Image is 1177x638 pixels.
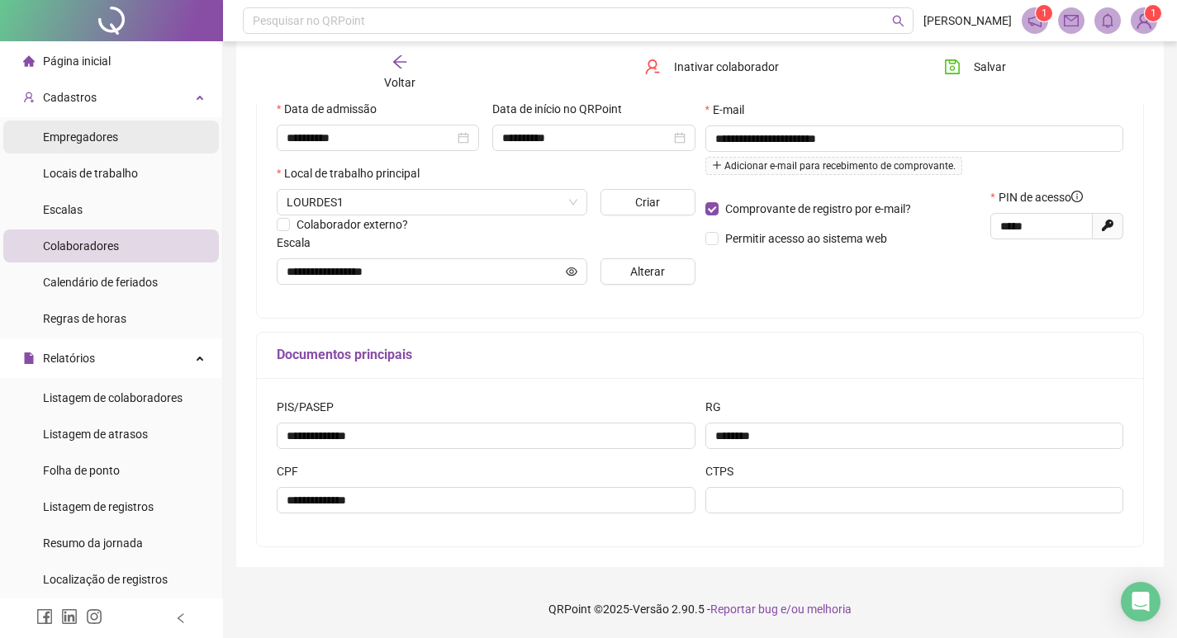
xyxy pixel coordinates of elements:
sup: 1 [1036,5,1052,21]
span: Colaboradores [43,239,119,253]
span: Voltar [384,76,415,89]
h5: Documentos principais [277,345,1123,365]
label: Data de admissão [277,100,387,118]
span: save [944,59,961,75]
label: CPF [277,462,309,480]
span: plus [712,160,722,170]
span: Comprovante de registro por e-mail? [725,202,911,215]
span: Escalas [43,203,83,216]
span: linkedin [61,608,78,625]
span: Reportar bug e/ou melhoria [710,603,852,616]
span: Página inicial [43,54,111,68]
span: PIN de acesso [999,188,1083,206]
span: mail [1064,13,1079,28]
span: [PERSON_NAME] [923,12,1012,30]
span: RUA BERNARDO GUIMARAES 1571 - LOURDES [287,190,577,215]
span: Calendário de feriados [43,276,158,289]
footer: QRPoint © 2025 - 2.90.5 - [223,580,1177,638]
label: Data de início no QRPoint [492,100,633,118]
span: Locais de trabalho [43,167,138,180]
label: E-mail [705,101,755,119]
span: Criar [635,193,660,211]
button: Criar [600,189,695,215]
span: Listagem de atrasos [43,428,148,441]
span: Folha de ponto [43,464,120,477]
span: eye [566,266,577,277]
span: bell [1100,13,1115,28]
div: Open Intercom Messenger [1121,582,1160,621]
span: Resumo da jornada [43,536,143,550]
span: facebook [36,608,53,625]
button: Inativar colaborador [632,54,791,80]
span: Salvar [974,58,1006,76]
span: file [23,352,35,363]
sup: Atualize o seu contato no menu Meus Dados [1145,5,1161,21]
span: Alterar [630,262,665,281]
label: PIS/PASEP [277,398,344,416]
label: Local de trabalho principal [277,164,430,182]
span: Versão [633,603,669,616]
span: 1 [1151,7,1156,19]
button: Salvar [932,54,1018,80]
span: Adicionar e-mail para recebimento de comprovante. [705,157,962,175]
span: Localização de registros [43,573,168,586]
span: user-delete [644,59,661,75]
span: info-circle [1071,191,1083,202]
span: arrow-left [392,54,408,70]
span: instagram [86,608,102,625]
span: search [892,15,904,27]
span: 1 [1042,7,1047,19]
span: Relatórios [43,352,95,365]
label: Escala [277,234,321,252]
span: Cadastros [43,91,97,104]
span: left [175,612,187,624]
span: Empregadores [43,130,118,144]
span: Colaborador externo? [297,218,408,231]
label: CTPS [705,462,744,480]
img: 89661 [1132,8,1156,33]
span: Inativar colaborador [674,58,779,76]
span: home [23,54,35,66]
label: RG [705,398,732,416]
span: user-add [23,91,35,102]
span: notification [1028,13,1042,28]
button: Alterar [600,258,695,285]
span: Permitir acesso ao sistema web [725,232,887,245]
span: Listagem de registros [43,500,154,513]
span: Regras de horas [43,312,126,325]
span: Listagem de colaboradores [43,391,183,404]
